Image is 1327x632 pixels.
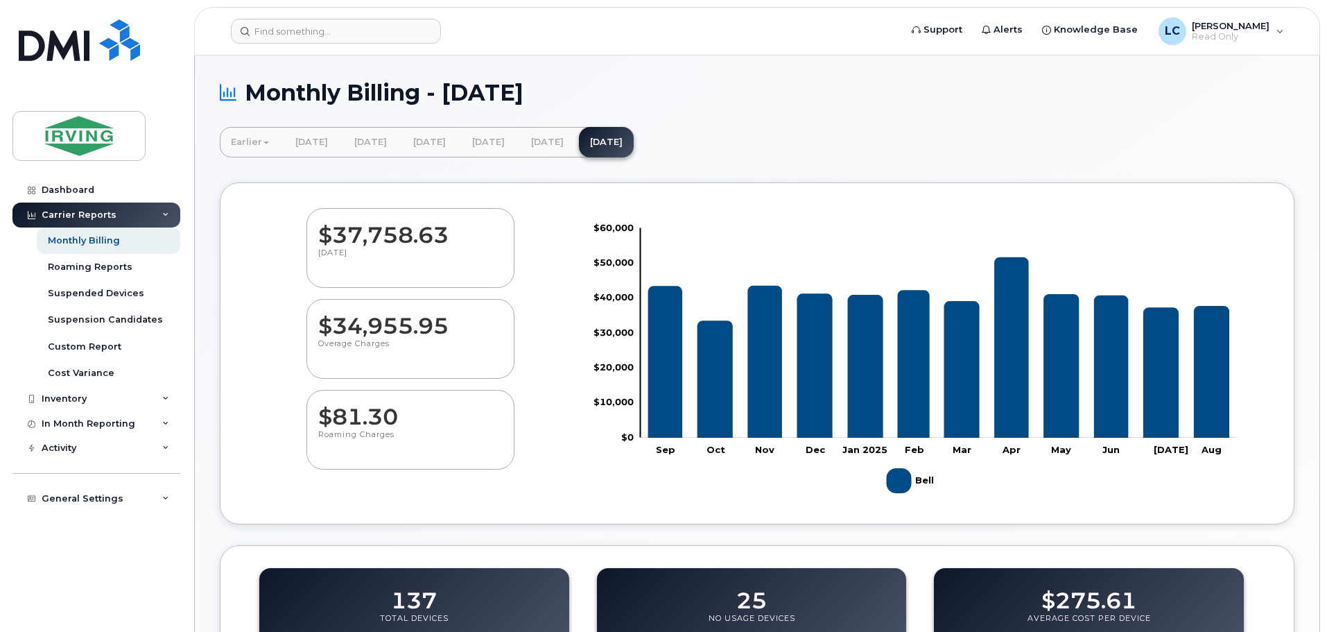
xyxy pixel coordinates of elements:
p: [DATE] [318,248,503,273]
tspan: $60,000 [593,221,634,232]
tspan: $10,000 [593,396,634,407]
dd: 137 [391,574,437,613]
tspan: $40,000 [593,291,634,302]
p: Overage Charges [318,339,503,364]
a: Earlier [220,127,280,157]
dd: $34,955.95 [318,300,503,339]
p: Roaming Charges [318,429,503,454]
tspan: Jun [1102,443,1120,454]
tspan: $50,000 [593,257,634,268]
a: [DATE] [461,127,516,157]
tspan: $20,000 [593,361,634,373]
dd: $81.30 [318,391,503,429]
tspan: [DATE] [1154,443,1188,454]
a: [DATE] [520,127,575,157]
a: [DATE] [284,127,339,157]
tspan: Mar [953,443,971,454]
g: Bell [887,463,937,499]
a: [DATE] [402,127,457,157]
tspan: Feb [905,443,924,454]
dd: $37,758.63 [318,209,503,248]
g: Chart [593,221,1237,498]
g: Legend [887,463,937,499]
a: [DATE] [343,127,398,157]
tspan: Nov [755,443,774,454]
g: Bell [648,257,1229,437]
h1: Monthly Billing - [DATE] [220,80,1294,105]
tspan: Apr [1002,443,1021,454]
dd: 25 [736,574,767,613]
a: [DATE] [579,127,634,157]
tspan: Oct [706,443,725,454]
dd: $275.61 [1041,574,1136,613]
tspan: Aug [1201,443,1222,454]
tspan: Jan 2025 [842,443,887,454]
tspan: Sep [656,443,675,454]
tspan: May [1051,443,1071,454]
tspan: Dec [806,443,826,454]
tspan: $30,000 [593,326,634,337]
tspan: $0 [621,431,634,442]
